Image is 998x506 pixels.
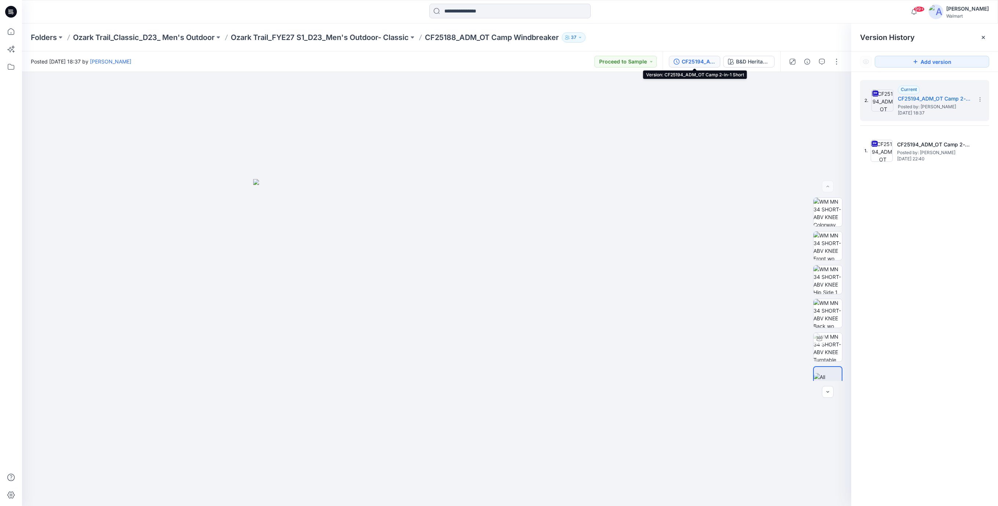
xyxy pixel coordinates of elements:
[814,373,842,389] img: All colorways
[864,148,868,154] span: 1.
[571,33,576,41] p: 37
[231,32,409,43] a: Ozark Trail_FYE27 S1_D23_Men's Outdoor- Classic
[860,33,915,42] span: Version History
[898,103,971,110] span: Posted by: Chantal Blommerde
[90,58,131,65] a: [PERSON_NAME]
[929,4,943,19] img: avatar
[871,90,893,112] img: CF25194_ADM_OT Camp 2-in-1 Short
[946,4,989,13] div: [PERSON_NAME]
[813,265,842,294] img: WM MN 34 SHORT-ABV KNEE Hip Side 1 wo Avatar
[946,13,989,19] div: Walmart
[813,198,842,226] img: WM MN 34 SHORT-ABV KNEE Colorway wo Avatar
[813,232,842,260] img: WM MN 34 SHORT-ABV KNEE Front wo Avatar
[562,32,586,43] button: 37
[723,56,775,68] button: B&D Heritage Blue / A: Birch Grey / C&E Blue Cove
[425,32,559,43] p: CF25188_ADM_OT Camp Windbreaker
[901,87,917,92] span: Current
[813,299,842,328] img: WM MN 34 SHORT-ABV KNEE Back wo Avatar
[73,32,215,43] a: Ozark Trail_Classic_D23_ Men's Outdoor
[860,56,872,68] button: Show Hidden Versions
[31,32,57,43] a: Folders
[682,58,715,66] div: CF25194_ADM_OT Camp 2-in-1 Short
[736,58,770,66] div: B&D Heritage Blue / A: Birch Grey / C&E Blue Cove
[669,56,720,68] button: CF25194_ADM_OT Camp 2-in-1 Short
[980,34,986,40] button: Close
[898,110,971,116] span: [DATE] 18:37
[875,56,989,68] button: Add version
[914,6,925,12] span: 99+
[801,56,813,68] button: Details
[31,58,131,65] span: Posted [DATE] 18:37 by
[864,97,868,104] span: 2.
[897,156,970,161] span: [DATE] 22:40
[813,333,842,361] img: WM MN 34 SHORT-ABV KNEE Turntable with Avatar
[897,149,970,156] span: Posted by: Chantal Blommerde
[898,94,971,103] h5: CF25194_ADM_OT Camp 2-in-1 Short
[897,140,970,149] h5: CF25194_ADM_OT Camp 2-in-1 Short
[871,140,893,162] img: CF25194_ADM_OT Camp 2-in-1 Short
